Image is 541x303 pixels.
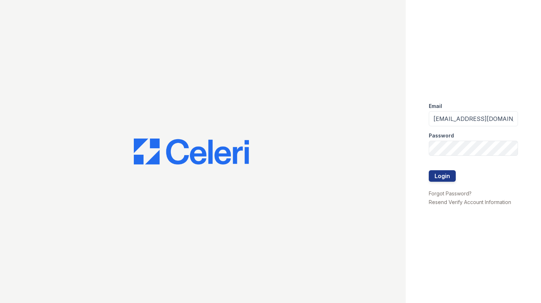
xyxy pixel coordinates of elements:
[134,139,249,164] img: CE_Logo_Blue-a8612792a0a2168367f1c8372b55b34899dd931a85d93a1a3d3e32e68fde9ad4.png
[429,190,472,196] a: Forgot Password?
[429,199,511,205] a: Resend Verify Account Information
[429,132,454,139] label: Password
[429,103,442,110] label: Email
[429,170,456,182] button: Login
